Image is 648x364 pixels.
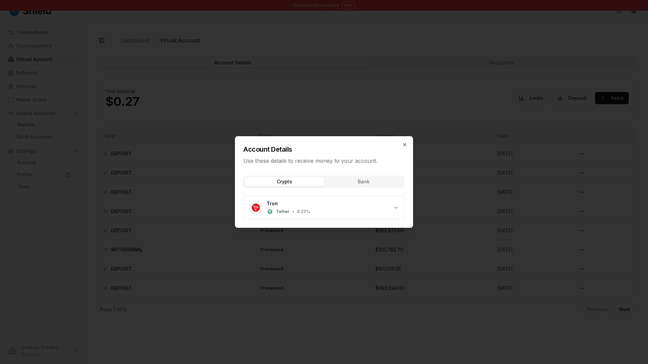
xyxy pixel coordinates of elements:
span: • [292,209,294,214]
button: Crypto [245,177,324,186]
button: Bank [324,177,403,186]
img: Tether [268,209,272,214]
span: Tron [267,200,278,207]
h2: Account Details [243,145,405,154]
span: 0.27 % [297,209,310,214]
img: Tron [252,204,260,212]
p: Use these details to receive money to your account. [243,157,405,165]
span: Tether [276,209,290,214]
button: TronTronTetherTether•0.27% [244,196,404,219]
